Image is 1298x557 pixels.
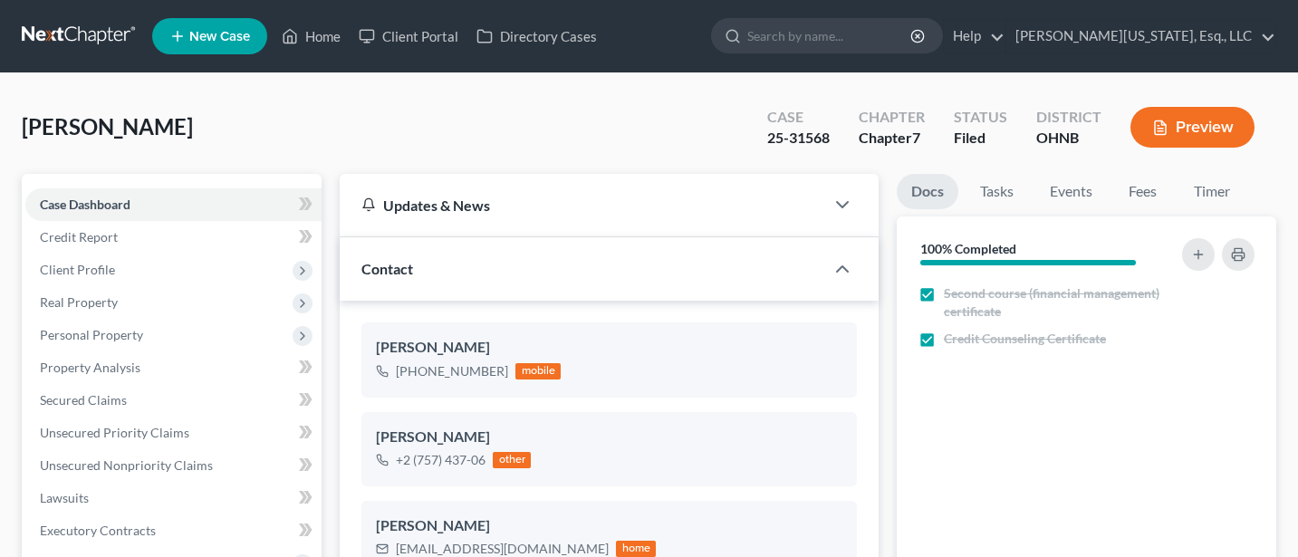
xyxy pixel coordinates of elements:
[396,362,508,380] div: [PHONE_NUMBER]
[22,113,193,139] span: [PERSON_NAME]
[944,20,1005,53] a: Help
[40,327,143,342] span: Personal Property
[396,451,486,469] div: +2 (757) 437-06
[515,363,561,379] div: mobile
[40,197,130,212] span: Case Dashboard
[1036,128,1101,149] div: OHNB
[859,107,925,128] div: Chapter
[1036,107,1101,128] div: District
[1130,107,1255,148] button: Preview
[40,360,140,375] span: Property Analysis
[25,417,322,449] a: Unsecured Priority Claims
[1179,174,1245,209] a: Timer
[767,107,830,128] div: Case
[1006,20,1275,53] a: [PERSON_NAME][US_STATE], Esq., LLC
[493,452,531,468] div: other
[912,129,920,146] span: 7
[40,229,118,245] span: Credit Report
[767,128,830,149] div: 25-31568
[25,514,322,547] a: Executory Contracts
[376,515,842,537] div: [PERSON_NAME]
[40,262,115,277] span: Client Profile
[954,128,1007,149] div: Filed
[944,330,1106,348] span: Credit Counseling Certificate
[40,523,156,538] span: Executory Contracts
[40,392,127,408] span: Secured Claims
[40,457,213,473] span: Unsecured Nonpriority Claims
[616,541,656,557] div: home
[273,20,350,53] a: Home
[40,490,89,505] span: Lawsuits
[189,30,250,43] span: New Case
[361,196,803,215] div: Updates & News
[376,337,842,359] div: [PERSON_NAME]
[467,20,606,53] a: Directory Cases
[25,351,322,384] a: Property Analysis
[944,284,1166,321] span: Second course (financial management) certificate
[25,449,322,482] a: Unsecured Nonpriority Claims
[1114,174,1172,209] a: Fees
[40,294,118,310] span: Real Property
[954,107,1007,128] div: Status
[920,241,1016,256] strong: 100% Completed
[25,221,322,254] a: Credit Report
[747,19,913,53] input: Search by name...
[25,482,322,514] a: Lawsuits
[1035,174,1107,209] a: Events
[376,427,842,448] div: [PERSON_NAME]
[897,174,958,209] a: Docs
[361,260,413,277] span: Contact
[40,425,189,440] span: Unsecured Priority Claims
[350,20,467,53] a: Client Portal
[966,174,1028,209] a: Tasks
[859,128,925,149] div: Chapter
[25,384,322,417] a: Secured Claims
[25,188,322,221] a: Case Dashboard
